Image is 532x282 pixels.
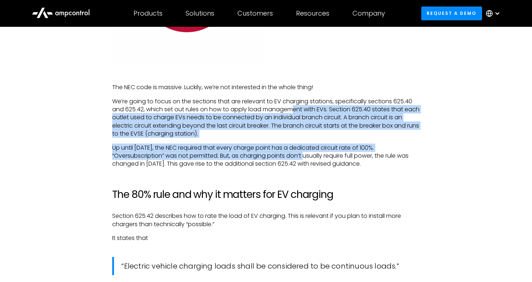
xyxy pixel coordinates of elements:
[112,234,419,242] p: It states that
[134,9,162,17] div: Products
[112,98,419,138] p: We’re going to focus on the sections that are relevant to EV charging stations, specifically sect...
[237,9,273,17] div: Customers
[112,188,419,201] h2: The 80% rule and why it matters for EV charging
[296,9,329,17] div: Resources
[112,212,419,228] p: Section 625.42 describes how to rate the load of EV charging. This is relevant if you plan to ins...
[186,9,214,17] div: Solutions
[112,83,419,91] p: The NEC code is massive. Luckily, we’re not interested in the whole thing!
[421,7,482,20] a: Request a demo
[352,9,385,17] div: Company
[112,257,419,275] blockquote: “Electric vehicle charging loads shall be considered to be continuous loads.”
[112,144,419,168] p: Up until [DATE], the NEC required that every charge point has a dedicated circuit rate of 100%. “...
